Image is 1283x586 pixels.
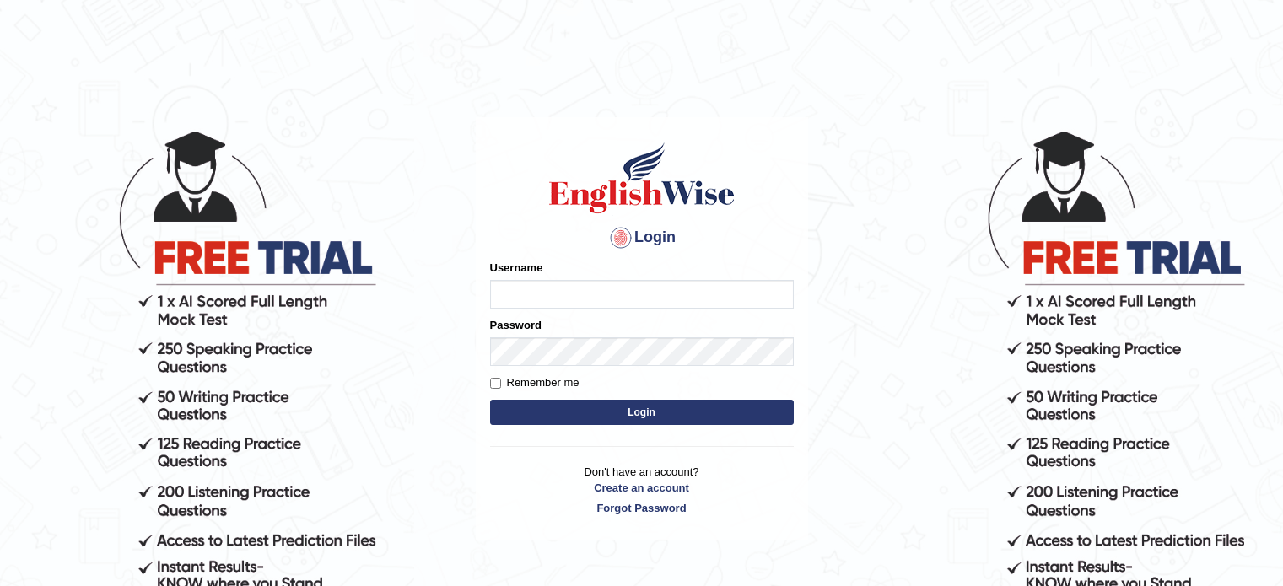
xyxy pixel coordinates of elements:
h4: Login [490,224,794,251]
input: Remember me [490,378,501,389]
p: Don't have an account? [490,464,794,516]
button: Login [490,400,794,425]
label: Password [490,317,542,333]
label: Remember me [490,374,580,391]
a: Forgot Password [490,500,794,516]
label: Username [490,260,543,276]
img: Logo of English Wise sign in for intelligent practice with AI [546,140,738,216]
a: Create an account [490,480,794,496]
